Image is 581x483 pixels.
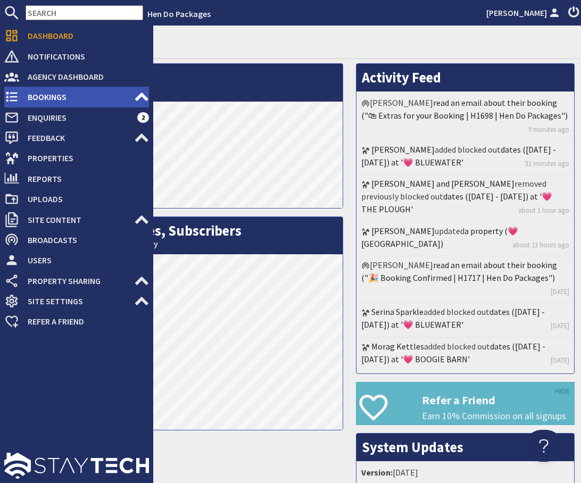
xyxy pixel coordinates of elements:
span: Feedback [19,129,134,146]
li: removed previously blocked out [359,175,571,222]
a: dates ([DATE] - [DATE]) at '💗 BOOGIE BARN' [361,341,545,364]
li: updated [359,222,571,256]
h2: Visits per Day [32,64,343,102]
a: [PERSON_NAME] and [PERSON_NAME] [371,178,514,189]
a: Refer a Friend Earn 10% Commission on all signups [356,382,575,425]
li: [DATE] [359,464,571,481]
a: [PERSON_NAME] [371,226,435,236]
a: Enquiries 2 [4,109,149,126]
a: Uploads [4,190,149,207]
a: about 1 hour ago [518,205,569,215]
span: Users [19,252,149,269]
h2: Bookings, Enquiries, Subscribers [32,217,343,255]
a: Hen Do Packages [147,9,211,19]
span: Reports [19,170,149,187]
a: Properties [4,149,149,166]
span: Property Sharing [19,272,134,289]
small: This Month: 1440 Visits [38,86,337,96]
a: Serina Sparkle [371,306,424,317]
li: [PERSON_NAME] [359,256,571,303]
a: Morag Kettles [371,341,424,352]
a: Site Settings [4,293,149,310]
li: [PERSON_NAME] [359,94,571,141]
a: [DATE] [551,321,569,331]
a: System Updates [362,438,463,456]
a: about 13 hours ago [512,240,569,250]
span: Site Settings [19,293,134,310]
a: [DATE] [551,287,569,297]
li: added blocked out [359,141,571,175]
li: added blocked out [359,338,571,371]
a: Users [4,252,149,269]
span: Uploads [19,190,149,207]
a: Site Content [4,211,149,228]
span: Properties [19,149,149,166]
a: dates ([DATE] - [DATE]) at '💗 THE PLOUGH' [361,191,552,214]
a: Broadcasts [4,231,149,248]
a: Activity Feed [362,69,441,86]
small: This Month: 1 Booking, 1 Enquiry [38,239,337,249]
strong: Version: [361,467,393,478]
span: Refer a Friend [19,313,149,330]
a: a property (💗 [GEOGRAPHIC_DATA]) [361,226,518,249]
a: Dashboard [4,27,149,44]
a: read an email about their booking ("🎉 Booking Confirmed | H1717 | Hen Do Packages") [361,260,557,283]
a: 9 minutes ago [528,124,569,135]
a: [PERSON_NAME] [371,144,435,155]
h3: Refer a Friend [422,393,574,407]
a: HIDE [555,386,570,397]
span: Bookings [19,88,134,105]
span: Enquiries [19,109,137,126]
span: Broadcasts [19,231,149,248]
a: read an email about their booking ("🛍 Extras for your Booking | H1698 | Hen Do Packages") [361,97,568,121]
a: Agency Dashboard [4,68,149,85]
span: Site Content [19,211,134,228]
a: Notifications [4,48,149,65]
a: [DATE] [551,355,569,365]
p: Earn 10% Commission on all signups [422,409,574,423]
iframe: Toggle Customer Support [528,430,560,462]
img: staytech_l_w-4e588a39d9fa60e82540d7cfac8cfe4b7147e857d3e8dbdfbd41c59d52db0ec4.svg [4,453,149,479]
span: Dashboard [19,27,149,44]
span: Notifications [19,48,149,65]
a: Feedback [4,129,149,146]
span: Agency Dashboard [19,68,149,85]
a: [PERSON_NAME] [486,6,562,19]
li: added blocked out [359,303,571,337]
a: Refer a Friend [4,313,149,330]
a: Bookings [4,88,149,105]
a: 31 minutes ago [525,159,569,169]
a: Reports [4,170,149,187]
a: Property Sharing [4,272,149,289]
input: SEARCH [26,5,143,20]
span: 2 [137,112,149,123]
